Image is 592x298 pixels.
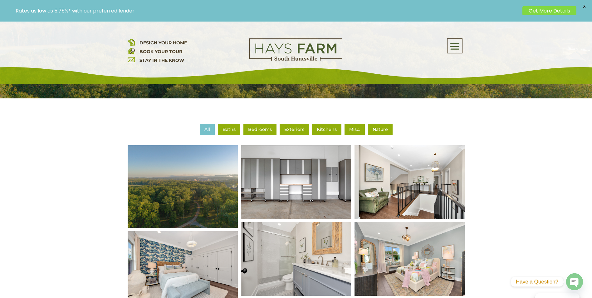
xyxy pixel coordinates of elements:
a: STAY IN THE KNOW [139,57,184,63]
img: 2106 Forest Gate-89 [230,138,362,226]
img: 2106 Forest Gate-82 [355,222,465,296]
img: Logo [249,38,342,61]
li: Baths [218,124,240,135]
li: Nature [368,124,393,135]
span: X [580,2,589,11]
li: Bedrooms [243,124,276,135]
a: BOOK YOUR TOUR [139,49,182,54]
li: Kitchens [312,124,341,135]
img: design your home [128,38,135,46]
img: 2106 Forest Gate-85 [241,222,351,296]
li: Misc. [345,124,365,135]
a: Get More Details [522,6,576,15]
li: Exteriors [280,124,309,135]
img: 2106 Forest Gate-87 [355,145,465,219]
a: hays farm homes huntsville development [249,57,342,62]
p: Rates as low as 5.75%* with our preferred lender [16,8,519,14]
li: All [200,124,215,135]
a: DESIGN YOUR HOME [139,40,187,46]
img: default [128,145,238,228]
img: book your home tour [128,47,135,54]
